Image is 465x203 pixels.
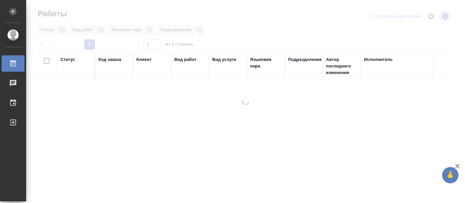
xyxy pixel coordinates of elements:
[364,56,393,63] div: Исполнитель
[98,56,121,63] div: Код заказа
[288,56,322,63] div: Подразделение
[442,167,458,183] button: 🙏
[445,168,456,182] span: 🙏
[136,56,151,63] div: Клиент
[250,56,282,69] div: Языковая пара
[212,56,236,63] div: Вид услуги
[326,56,357,76] div: Автор последнего изменения
[174,56,197,63] div: Вид работ
[60,56,75,63] div: Статус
